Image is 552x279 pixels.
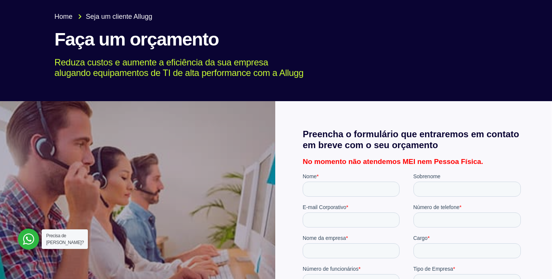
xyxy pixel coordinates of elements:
[303,129,524,151] h2: Preencha o formulário que entraremos em contato em breve com o seu orçamento
[111,93,151,99] span: Tipo de Empresa
[111,1,138,7] span: Sobrenome
[84,12,152,22] span: Seja um cliente Allugg
[54,29,498,50] h1: Faça um orçamento
[46,233,84,245] span: Precisa de [PERSON_NAME]?
[111,32,157,38] span: Número de telefone
[111,124,155,130] span: Tempo de Locação
[54,12,72,22] span: Home
[111,62,125,68] span: Cargo
[303,158,524,165] p: No momento não atendemos MEI nem Pessoa Física.
[54,57,487,79] p: Reduza custos e aumente a eficiência da sua empresa alugando equipamentos de TI de alta performan...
